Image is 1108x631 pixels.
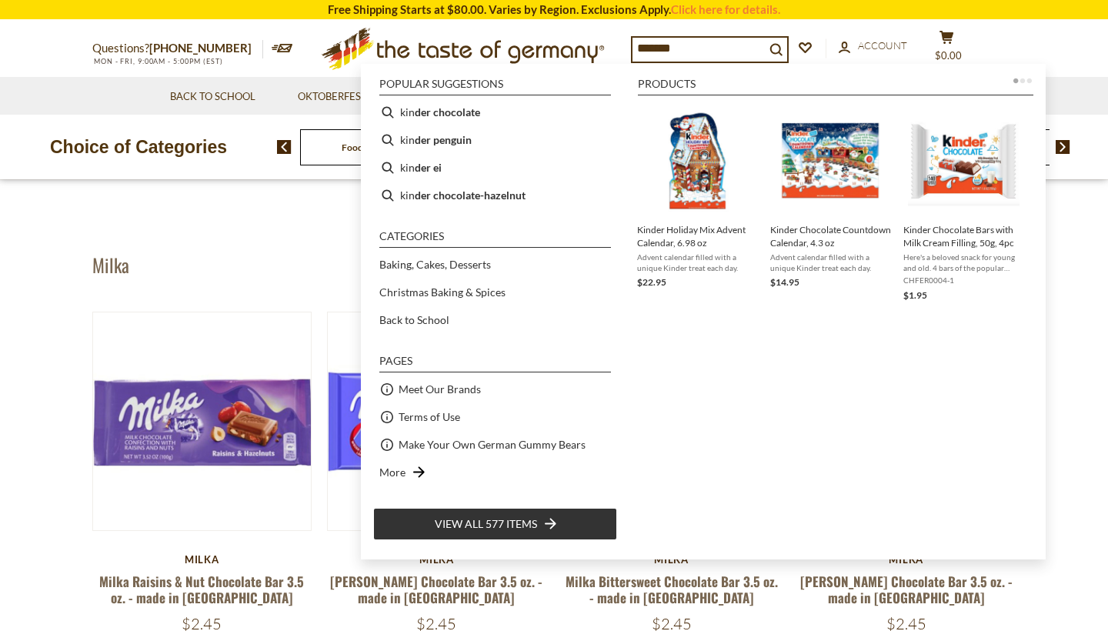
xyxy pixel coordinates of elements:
li: Kinder Holiday Mix Advent Calendar, 6.98 oz [631,98,764,309]
a: Kinder Chocolate Countdown CalendarKinder Chocolate Countdown Calendar, 4.3 ozAdvent calendar fil... [770,105,891,303]
span: View all 577 items [435,516,537,533]
b: der ei [415,159,442,176]
a: [PERSON_NAME] Chocolate Bar 3.5 oz. - made in [GEOGRAPHIC_DATA] [800,572,1013,607]
a: Milka Raisins & Nut Chocolate Bar 3.5 oz. - made in [GEOGRAPHIC_DATA] [99,572,304,607]
span: MON - FRI, 9:00AM - 5:00PM (EST) [92,57,223,65]
span: Kinder Chocolate Bars with Milk Cream Filling, 50g, 4pc [903,223,1024,249]
img: next arrow [1056,140,1070,154]
span: Kinder Holiday Mix Advent Calendar, 6.98 oz [637,223,758,249]
li: Meet Our Brands [373,376,617,403]
p: Questions? [92,38,263,58]
li: Pages [379,356,611,372]
img: Milka [328,312,546,530]
b: der penguin [415,131,472,149]
img: Kinder Holiday Mix Advent Calendar [642,105,753,216]
li: kinder ei [373,154,617,182]
span: $1.95 [903,289,927,301]
a: [PHONE_NUMBER] [149,41,252,55]
a: Kinder Chocolate Bars with Milk Cream Filling, 50g, 4pcHere's a beloved snack for young and old. ... [903,105,1024,303]
li: More [373,459,617,486]
b: der chocolate-hazelnut [415,186,526,204]
span: Kinder Chocolate Countdown Calendar, 4.3 oz [770,223,891,249]
a: Kinder Holiday Mix Advent CalendarKinder Holiday Mix Advent Calendar, 6.98 ozAdvent calendar fill... [637,105,758,303]
span: Here's a beloved snack for young and old. 4 bars of the popular Kinder chocolate with milk creme ... [903,252,1024,273]
li: Make Your Own German Gummy Bears [373,431,617,459]
a: Terms of Use [399,408,460,426]
img: previous arrow [277,140,292,154]
div: Milka [796,553,1016,566]
span: Advent calendar filled with a unique Kinder treat each day. [637,252,758,273]
li: kinder penguin [373,126,617,154]
a: Click here for details. [671,2,780,16]
a: Christmas Baking & Spices [379,283,506,301]
button: $0.00 [923,30,969,68]
a: Account [839,38,907,55]
li: kinder chocolate [373,98,617,126]
a: Back to School [379,311,449,329]
li: Back to School [373,306,617,334]
li: Baking, Cakes, Desserts [373,251,617,279]
a: Food By Category [342,142,415,153]
a: Milka Bittersweet Chocolate Bar 3.5 oz. - made in [GEOGRAPHIC_DATA] [566,572,778,607]
img: Kinder Chocolate Countdown Calendar [775,105,886,216]
span: Account [858,39,907,52]
li: Products [638,78,1033,95]
li: Popular suggestions [379,78,611,95]
b: der chocolate [415,103,480,121]
li: Kinder Chocolate Countdown Calendar, 4.3 oz [764,98,897,309]
div: Milka [92,553,312,566]
div: Instant Search Results [361,64,1046,559]
a: Back to School [170,88,255,105]
li: View all 577 items [373,508,617,540]
a: Meet Our Brands [399,380,481,398]
li: kinder chocolate-hazelnut [373,182,617,209]
span: $0.00 [935,49,962,62]
li: Kinder Chocolate Bars with Milk Cream Filling, 50g, 4pc [897,98,1030,309]
div: Milka [562,553,781,566]
h1: Milka [92,253,129,276]
span: $14.95 [770,276,799,288]
a: Make Your Own German Gummy Bears [399,436,586,453]
span: Advent calendar filled with a unique Kinder treat each day. [770,252,891,273]
span: CHFER0004-1 [903,275,1024,285]
a: [PERSON_NAME] Chocolate Bar 3.5 oz. - made in [GEOGRAPHIC_DATA] [330,572,542,607]
a: Baking, Cakes, Desserts [379,255,491,273]
span: $22.95 [637,276,666,288]
div: Milka [327,553,546,566]
li: Categories [379,231,611,248]
li: Terms of Use [373,403,617,431]
img: Milka [93,312,311,530]
li: Christmas Baking & Spices [373,279,617,306]
a: Oktoberfest [298,88,377,105]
